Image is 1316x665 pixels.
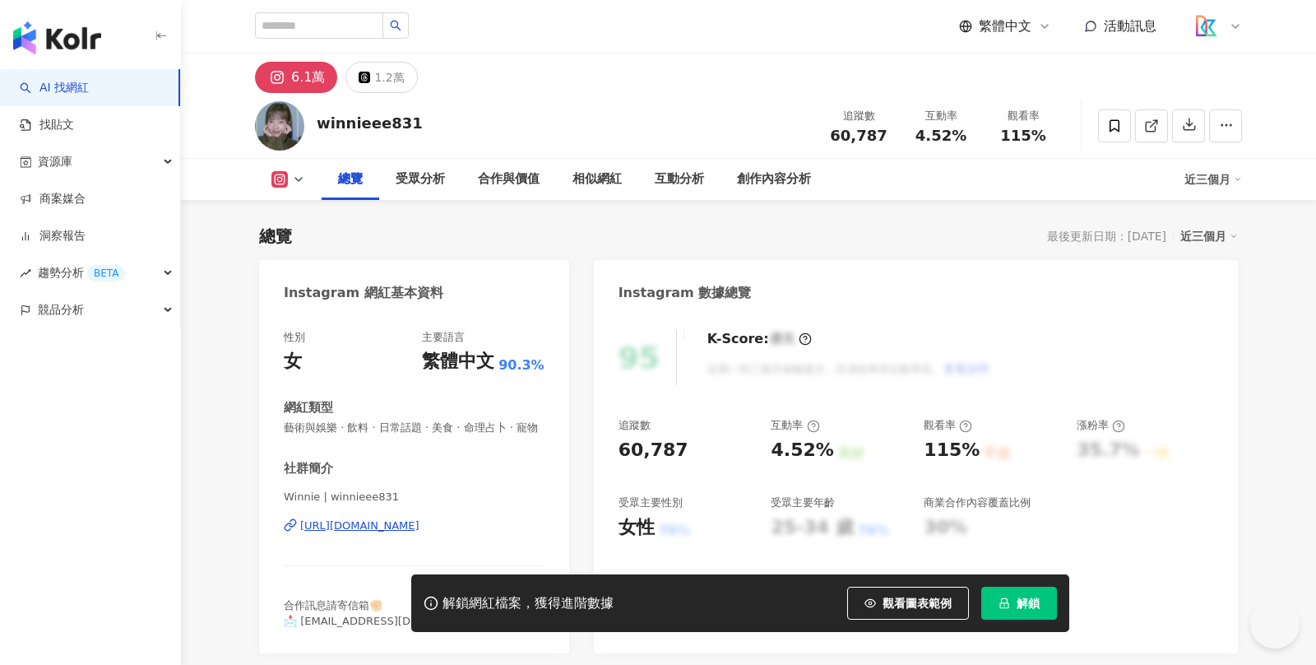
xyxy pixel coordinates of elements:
[284,421,544,435] span: 藝術與娛樂 · 飲料 · 日常話題 · 美食 · 命理占卜 · 寵物
[915,128,966,144] span: 4.52%
[374,66,404,89] div: 1.2萬
[38,291,84,328] span: 競品分析
[20,267,31,279] span: rise
[20,191,86,207] a: 商案媒合
[284,399,333,416] div: 網紅類型
[87,265,125,281] div: BETA
[390,20,401,31] span: search
[924,438,980,463] div: 115%
[655,170,704,189] div: 互動分析
[771,418,819,433] div: 互動率
[20,80,89,96] a: searchAI 找網紅
[1180,226,1238,247] div: 近三個月
[255,101,304,151] img: KOL Avatar
[619,418,651,433] div: 追蹤數
[999,598,1010,609] span: lock
[38,254,125,291] span: 趨勢分析
[284,284,443,302] div: Instagram 網紅基本資料
[284,519,544,533] a: [URL][DOMAIN_NAME]
[1000,128,1046,144] span: 115%
[284,349,302,374] div: 女
[345,62,417,93] button: 1.2萬
[284,330,305,345] div: 性別
[979,17,1031,35] span: 繁體中文
[20,117,74,133] a: 找貼文
[255,62,337,93] button: 6.1萬
[1184,166,1242,193] div: 近三個月
[883,597,952,610] span: 觀看圖表範例
[619,515,655,541] div: 女性
[13,21,101,54] img: logo
[478,170,540,189] div: 合作與價值
[619,284,752,302] div: Instagram 數據總覽
[619,495,683,510] div: 受眾主要性別
[284,460,333,477] div: 社群簡介
[422,330,465,345] div: 主要語言
[396,170,445,189] div: 受眾分析
[1017,597,1040,610] span: 解鎖
[259,225,292,248] div: 總覽
[707,330,812,348] div: K-Score :
[847,587,969,620] button: 觀看圖表範例
[619,438,688,463] div: 60,787
[981,587,1057,620] button: 解鎖
[338,170,363,189] div: 總覽
[317,113,423,133] div: winnieee831
[771,438,833,463] div: 4.52%
[924,418,972,433] div: 觀看率
[924,495,1031,510] div: 商業合作內容覆蓋比例
[1190,11,1221,42] img: logo_koodata.png
[1104,18,1156,34] span: 活動訊息
[771,495,835,510] div: 受眾主要年齡
[910,108,972,124] div: 互動率
[300,519,419,533] div: [URL][DOMAIN_NAME]
[20,228,86,244] a: 洞察報告
[284,490,544,505] span: Winnie | winnieee831
[830,127,887,144] span: 60,787
[291,66,325,89] div: 6.1萬
[498,356,544,374] span: 90.3%
[827,108,890,124] div: 追蹤數
[1077,418,1125,433] div: 漲粉率
[992,108,1054,124] div: 觀看率
[572,170,622,189] div: 相似網紅
[1047,230,1166,243] div: 最後更新日期：[DATE]
[38,143,72,180] span: 資源庫
[443,595,614,612] div: 解鎖網紅檔案，獲得進階數據
[422,349,494,374] div: 繁體中文
[737,170,811,189] div: 創作內容分析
